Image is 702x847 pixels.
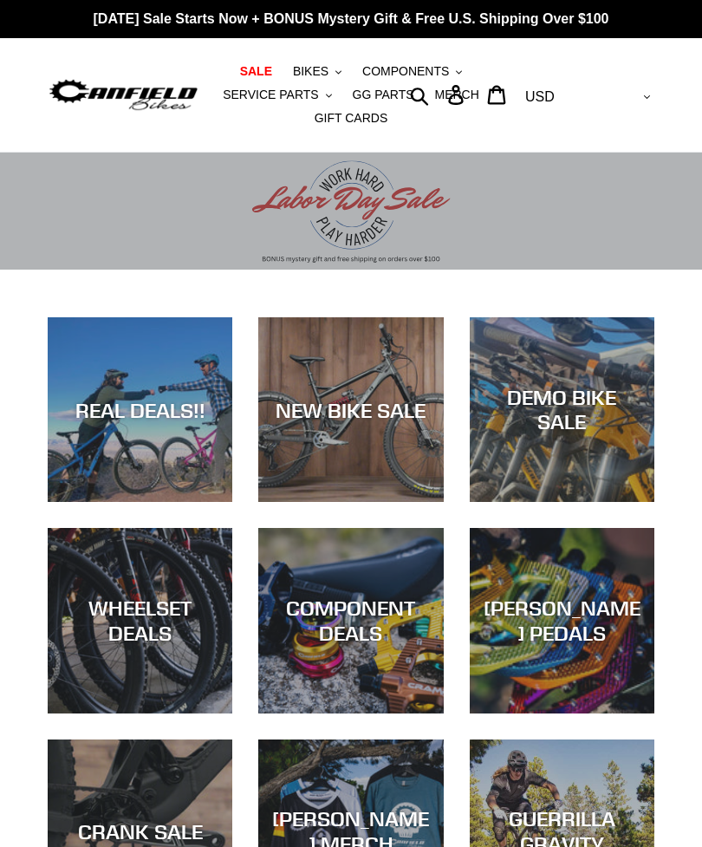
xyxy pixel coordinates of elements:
[48,528,232,713] a: WHEELSET DEALS
[354,60,471,83] button: COMPONENTS
[284,60,350,83] button: BIKES
[48,397,232,422] div: REAL DEALS!!
[470,317,654,502] a: DEMO BIKE SALE
[362,64,449,79] span: COMPONENTS
[48,819,232,844] div: CRANK SALE
[223,88,318,102] span: SERVICE PARTS
[258,317,443,502] a: NEW BIKE SALE
[48,317,232,502] a: REAL DEALS!!
[48,76,199,114] img: Canfield Bikes
[470,528,654,713] a: [PERSON_NAME] PEDALS
[48,596,232,646] div: WHEELSET DEALS
[470,596,654,646] div: [PERSON_NAME] PEDALS
[470,385,654,435] div: DEMO BIKE SALE
[214,83,340,107] button: SERVICE PARTS
[315,111,388,126] span: GIFT CARDS
[344,83,423,107] a: GG PARTS
[258,596,443,646] div: COMPONENT DEALS
[353,88,414,102] span: GG PARTS
[293,64,328,79] span: BIKES
[258,528,443,713] a: COMPONENT DEALS
[240,64,272,79] span: SALE
[231,60,281,83] a: SALE
[306,107,397,130] a: GIFT CARDS
[258,397,443,422] div: NEW BIKE SALE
